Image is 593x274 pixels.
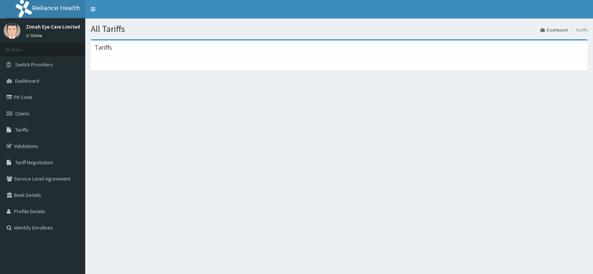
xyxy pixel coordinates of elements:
[15,126,29,133] span: Tariffs
[4,22,20,39] img: User Image
[15,61,53,68] span: Switch Providers
[26,33,44,38] a: Online
[26,24,80,29] p: Zimah Eye Care Limited
[15,159,53,166] span: Tariff Negotiation
[569,27,587,33] li: Tariffs
[15,77,39,84] span: Dashboard
[540,27,568,33] a: Dashboard
[95,44,112,51] h3: Tariffs
[15,110,30,117] span: Claims
[91,24,587,34] h1: All Tariffs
